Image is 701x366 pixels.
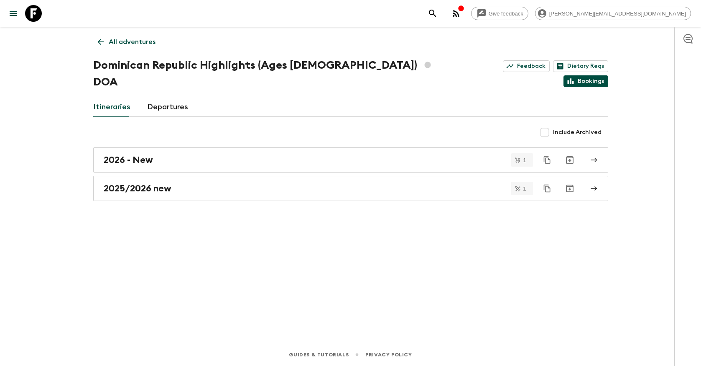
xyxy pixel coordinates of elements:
button: search adventures [424,5,441,22]
a: 2025/2026 new [93,176,608,201]
a: Bookings [563,75,608,87]
span: 1 [518,157,531,163]
h2: 2026 - New [104,155,153,165]
a: Dietary Reqs [553,60,608,72]
a: Guides & Tutorials [289,350,349,359]
span: [PERSON_NAME][EMAIL_ADDRESS][DOMAIN_NAME] [545,10,691,17]
a: Privacy Policy [365,350,412,359]
div: [PERSON_NAME][EMAIL_ADDRESS][DOMAIN_NAME] [535,7,691,20]
p: All adventures [109,37,155,47]
button: Archive [561,180,578,197]
a: Departures [147,97,188,117]
button: Duplicate [540,152,555,168]
span: Give feedback [484,10,528,17]
a: 2026 - New [93,147,608,173]
a: Give feedback [471,7,528,20]
span: 1 [518,186,531,191]
a: Feedback [503,60,550,72]
a: All adventures [93,34,160,50]
a: Itineraries [93,97,130,117]
button: Archive [561,152,578,168]
span: Include Archived [553,128,602,137]
button: menu [5,5,22,22]
h2: 2025/2026 new [104,183,171,194]
h1: Dominican Republic Highlights (Ages [DEMOGRAPHIC_DATA]) DOA [93,57,452,90]
button: Duplicate [540,181,555,196]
